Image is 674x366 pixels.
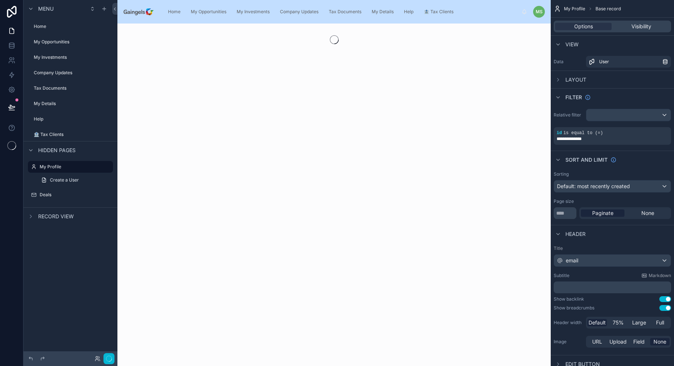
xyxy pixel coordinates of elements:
[554,273,569,279] label: Subtitle
[237,9,270,15] span: My Investments
[554,339,583,345] label: Image
[565,156,608,164] span: Sort And Limit
[276,5,324,18] a: Company Updates
[595,6,621,12] span: Base record
[554,254,671,267] button: email
[554,171,569,177] label: Sorting
[123,6,155,18] img: App logo
[564,6,585,12] span: My Profile
[554,320,583,326] label: Header width
[28,161,113,173] a: My Profile
[554,305,594,311] div: Show breadcrumbs
[563,130,603,136] span: is equal to (=)
[632,319,646,326] span: Large
[28,21,113,32] a: Home
[641,209,654,217] span: None
[404,9,413,15] span: Help
[368,5,399,18] a: My Details
[641,273,671,279] a: Markdown
[34,24,112,29] label: Home
[34,39,112,45] label: My Opportunities
[554,198,574,204] label: Page size
[28,67,113,79] a: Company Updates
[28,113,113,125] a: Help
[631,23,651,30] span: Visibility
[557,130,562,136] span: id
[565,230,586,238] span: Header
[554,59,583,65] label: Data
[161,4,521,20] div: scrollable content
[38,213,74,220] span: Record view
[554,281,671,293] div: scrollable content
[424,9,453,15] span: 🏦 Tax Clients
[649,273,671,279] span: Markdown
[28,98,113,110] a: My Details
[653,338,666,345] span: None
[599,59,609,65] span: User
[566,257,578,264] span: email
[34,101,112,107] label: My Details
[420,5,459,18] a: 🏦 Tax Clients
[554,180,671,193] button: Default: most recently created
[574,23,593,30] span: Options
[565,41,579,48] span: View
[34,116,112,122] label: Help
[233,5,275,18] a: My Investments
[28,36,113,48] a: My Opportunities
[28,129,113,140] a: 🏦 Tax Clients
[34,54,112,60] label: My Investments
[609,338,627,345] span: Upload
[329,9,361,15] span: Tax Documents
[592,338,602,345] span: URL
[28,82,113,94] a: Tax Documents
[50,177,79,183] span: Create a User
[400,5,419,18] a: Help
[554,112,583,118] label: Relative filter
[164,5,186,18] a: Home
[586,56,671,68] a: User
[565,94,582,101] span: Filter
[168,9,181,15] span: Home
[38,147,76,154] span: Hidden pages
[34,70,112,76] label: Company Updates
[633,338,645,345] span: Field
[554,296,584,302] div: Show backlink
[589,319,606,326] span: Default
[613,319,624,326] span: 75%
[34,132,112,137] label: 🏦 Tax Clients
[592,209,613,217] span: Paginate
[40,192,112,198] label: Deals
[187,5,232,18] a: My Opportunities
[28,51,113,63] a: My Investments
[40,164,109,170] label: My Profile
[536,9,543,15] span: MS
[280,9,318,15] span: Company Updates
[557,183,630,189] span: Default: most recently created
[38,5,54,12] span: Menu
[656,319,664,326] span: Full
[34,85,112,91] label: Tax Documents
[554,245,671,251] label: Title
[565,76,586,83] span: Layout
[325,5,367,18] a: Tax Documents
[191,9,226,15] span: My Opportunities
[28,189,113,201] a: Deals
[372,9,394,15] span: My Details
[37,174,113,186] a: Create a User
